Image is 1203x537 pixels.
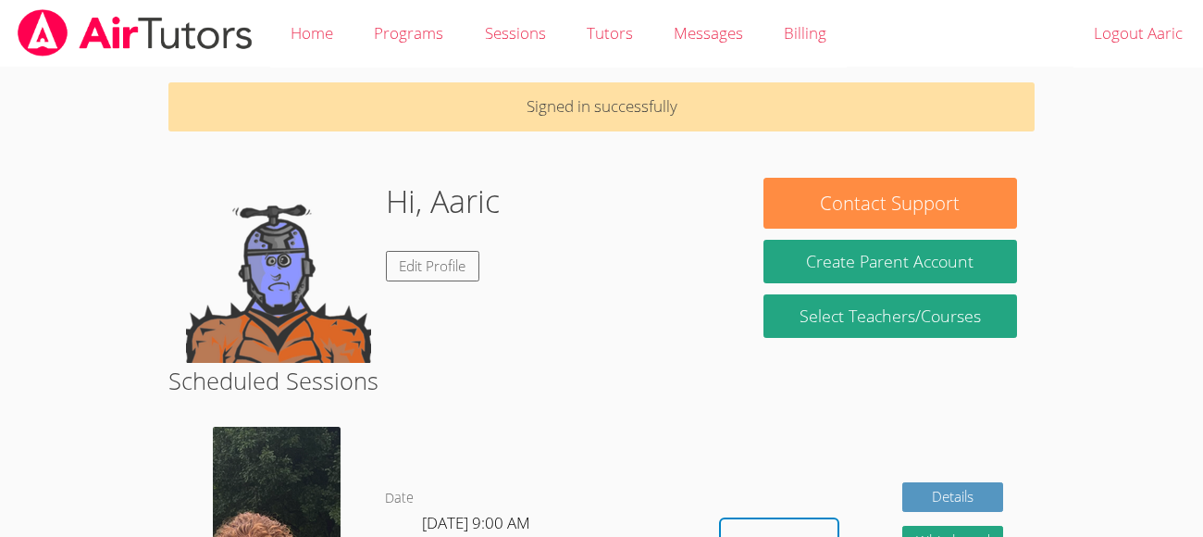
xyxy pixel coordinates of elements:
img: default.png [186,178,371,363]
a: Select Teachers/Courses [763,294,1018,338]
h2: Scheduled Sessions [168,363,1035,398]
a: Edit Profile [386,251,480,281]
p: Signed in successfully [168,82,1035,131]
button: Create Parent Account [763,240,1018,283]
span: [DATE] 9:00 AM [422,512,530,533]
img: airtutors_banner-c4298cdbf04f3fff15de1276eac7730deb9818008684d7c2e4769d2f7ddbe033.png [16,9,254,56]
dt: Date [385,487,414,510]
button: Contact Support [763,178,1018,229]
h1: Hi, Aaric [386,178,500,225]
a: Details [902,482,1004,513]
span: Messages [674,22,743,44]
